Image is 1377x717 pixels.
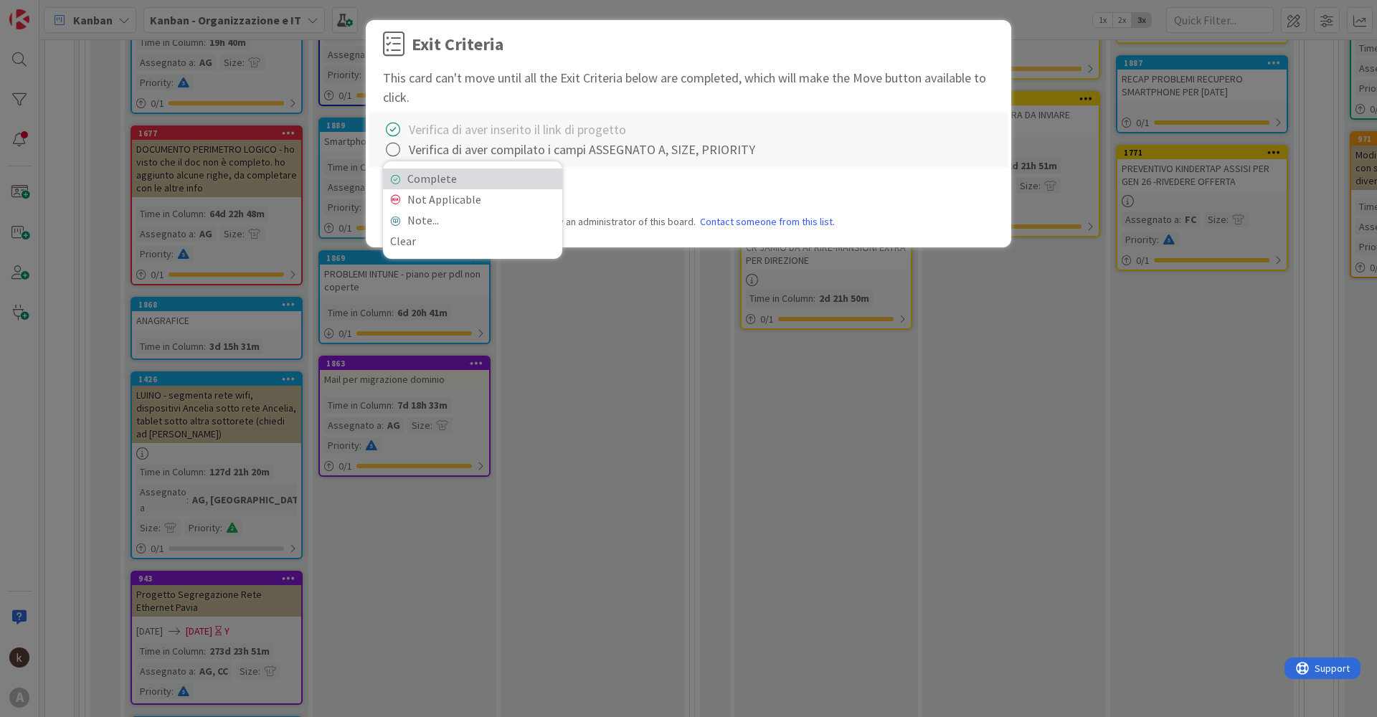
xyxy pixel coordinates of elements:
[383,168,562,189] a: Complete
[30,2,65,19] span: Support
[700,214,835,229] a: Contact someone from this list.
[383,189,562,210] a: Not Applicable
[409,120,626,139] div: Verifica di aver inserito il link di progetto
[383,210,562,231] a: Note...
[383,214,994,229] div: Note: Exit Criteria is a board setting set by an administrator of this board.
[412,32,503,57] div: Exit Criteria
[383,68,994,107] div: This card can't move until all the Exit Criteria below are completed, which will make the Move bu...
[383,231,562,252] a: Clear
[409,140,755,159] div: Verifica di aver compilato i campi ASSEGNATO A, SIZE, PRIORITY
